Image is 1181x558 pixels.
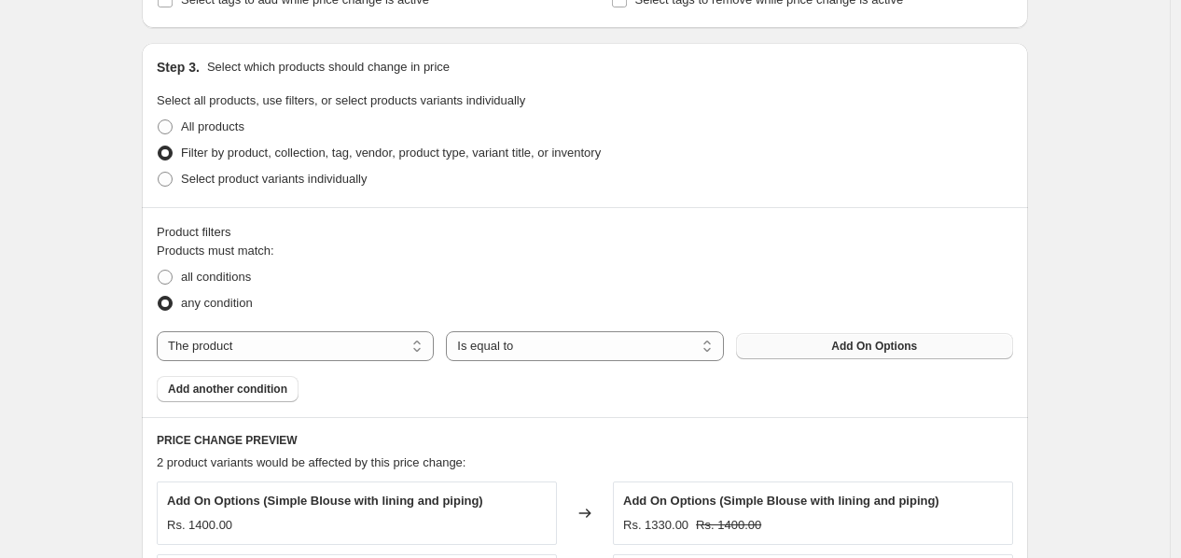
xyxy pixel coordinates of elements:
button: Add On Options [736,333,1013,359]
h6: PRICE CHANGE PREVIEW [157,433,1013,448]
span: Rs. 1400.00 [696,518,761,532]
span: All products [181,119,244,133]
span: Rs. 1400.00 [167,518,232,532]
span: Add On Options (Simple Blouse with lining and piping) [167,494,483,508]
span: Add On Options [831,339,917,354]
div: Product filters [157,223,1013,242]
span: Select all products, use filters, or select products variants individually [157,93,525,107]
button: Add another condition [157,376,299,402]
span: Filter by product, collection, tag, vendor, product type, variant title, or inventory [181,146,601,160]
h2: Step 3. [157,58,200,77]
span: all conditions [181,270,251,284]
span: Add another condition [168,382,287,397]
p: Select which products should change in price [207,58,450,77]
span: any condition [181,296,253,310]
span: Add On Options (Simple Blouse with lining and piping) [623,494,939,508]
span: Select product variants individually [181,172,367,186]
span: Products must match: [157,244,274,258]
span: Rs. 1330.00 [623,518,688,532]
span: 2 product variants would be affected by this price change: [157,455,465,469]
